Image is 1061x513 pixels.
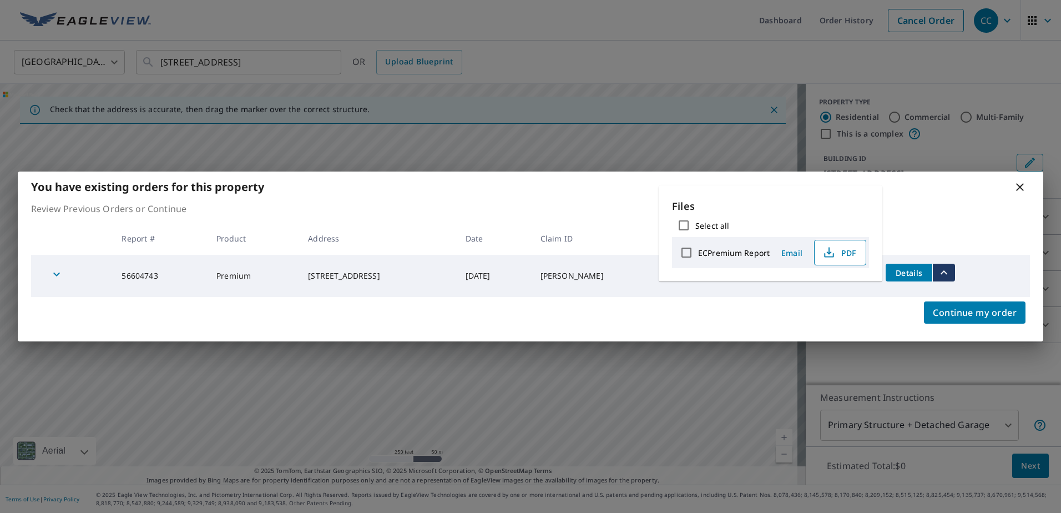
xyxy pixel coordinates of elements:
[457,222,532,255] th: Date
[695,220,729,231] label: Select all
[892,268,926,278] span: Details
[814,240,866,265] button: PDF
[113,255,208,297] td: 56604743
[208,255,299,297] td: Premium
[932,264,955,281] button: filesDropdownBtn-56604743
[933,305,1017,320] span: Continue my order
[924,301,1025,324] button: Continue my order
[113,222,208,255] th: Report #
[886,264,932,281] button: detailsBtn-56604743
[31,179,264,194] b: You have existing orders for this property
[779,248,805,258] span: Email
[208,222,299,255] th: Product
[821,246,857,259] span: PDF
[457,255,532,297] td: [DATE]
[774,244,810,261] button: Email
[299,222,456,255] th: Address
[698,248,770,258] label: ECPremium Report
[308,270,447,281] div: [STREET_ADDRESS]
[532,255,674,297] td: [PERSON_NAME]
[31,202,1030,215] p: Review Previous Orders or Continue
[672,199,869,214] p: Files
[532,222,674,255] th: Claim ID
